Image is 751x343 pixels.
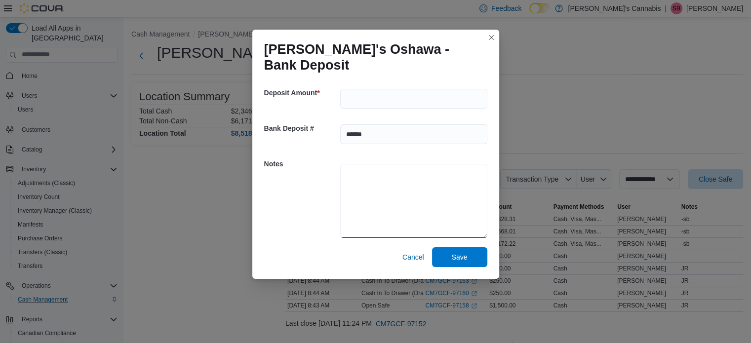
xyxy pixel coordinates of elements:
h1: [PERSON_NAME]'s Oshawa - Bank Deposit [264,41,479,73]
h5: Notes [264,154,338,174]
h5: Deposit Amount [264,83,338,103]
button: Save [432,247,487,267]
button: Closes this modal window [485,32,497,43]
span: Cancel [402,252,424,262]
button: Cancel [398,247,428,267]
h5: Bank Deposit # [264,118,338,138]
span: Save [452,252,468,262]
